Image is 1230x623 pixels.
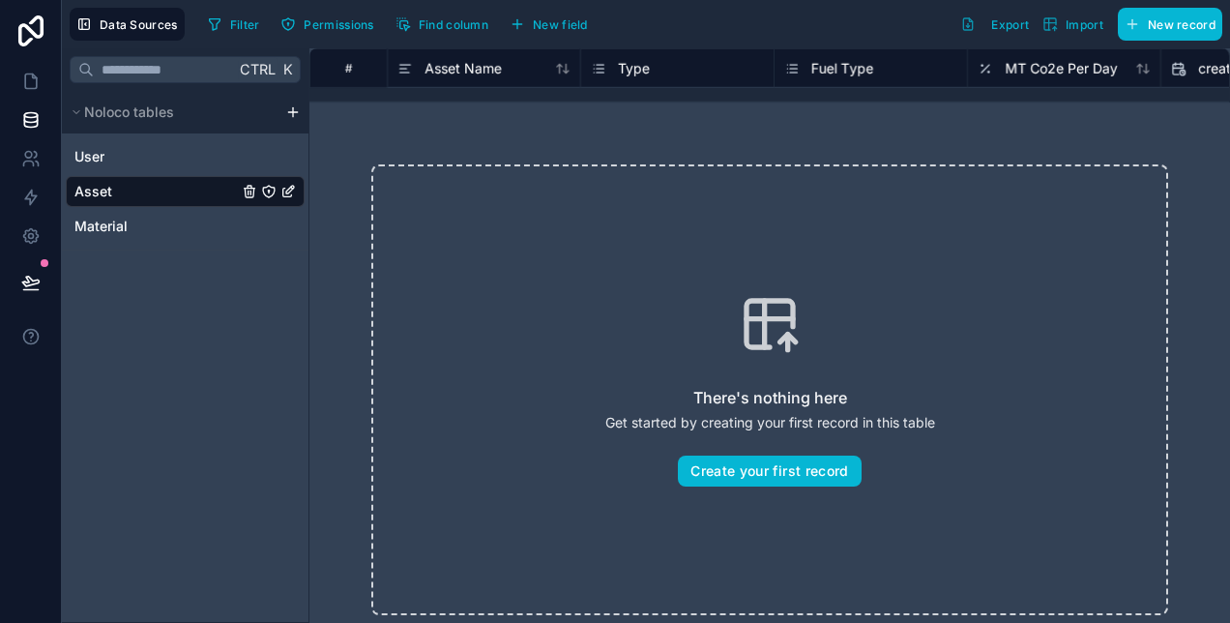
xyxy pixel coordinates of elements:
span: Permissions [304,17,373,32]
button: Export [953,8,1036,41]
button: Permissions [274,10,380,39]
button: New field [503,10,595,39]
span: Ctrl [238,57,278,81]
span: Asset Name [425,59,502,78]
a: New record [1110,8,1222,41]
span: Find column [419,17,488,32]
span: Fuel Type [811,59,873,78]
button: Filter [200,10,267,39]
button: Data Sources [70,8,185,41]
button: New record [1118,8,1222,41]
button: Find column [389,10,495,39]
span: New record [1148,17,1215,32]
p: Get started by creating your first record in this table [605,413,935,432]
span: New field [533,17,588,32]
span: K [280,63,294,76]
button: Import [1036,8,1110,41]
span: MT Co2e Per Day [1005,59,1118,78]
a: Permissions [274,10,388,39]
div: # [325,61,372,75]
span: Data Sources [100,17,178,32]
span: Import [1066,17,1103,32]
span: Type [618,59,650,78]
h2: There's nothing here [693,386,847,409]
span: Export [991,17,1029,32]
span: Filter [230,17,260,32]
button: Create your first record [678,456,861,487]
